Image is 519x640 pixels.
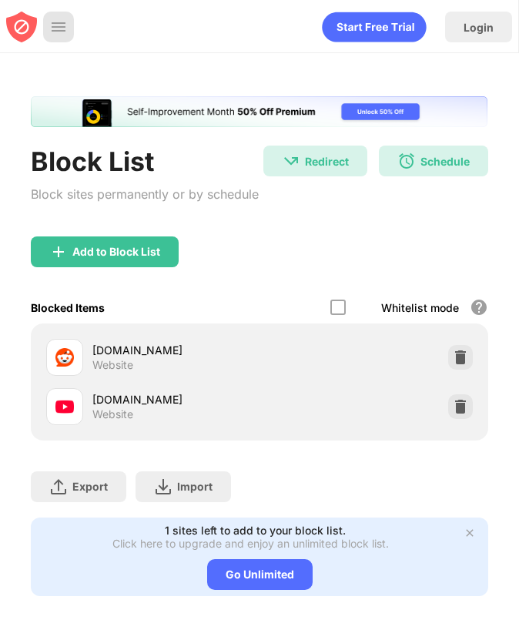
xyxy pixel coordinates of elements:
[177,480,213,493] div: Import
[55,397,74,416] img: favicons
[305,155,349,168] div: Redirect
[464,21,494,34] div: Login
[6,12,37,42] img: blocksite-icon-red.svg
[112,537,389,550] div: Click here to upgrade and enjoy an unlimited block list.
[381,301,459,314] div: Whitelist mode
[31,96,487,127] iframe: Banner
[31,301,105,314] div: Blocked Items
[322,12,427,42] div: animation
[55,348,74,367] img: favicons
[420,155,470,168] div: Schedule
[31,183,259,206] div: Block sites permanently or by schedule
[92,407,133,421] div: Website
[92,342,259,358] div: [DOMAIN_NAME]
[92,391,259,407] div: [DOMAIN_NAME]
[31,146,259,177] div: Block List
[72,480,108,493] div: Export
[207,559,313,590] div: Go Unlimited
[464,527,476,539] img: x-button.svg
[92,358,133,372] div: Website
[165,524,346,537] div: 1 sites left to add to your block list.
[72,246,160,258] div: Add to Block List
